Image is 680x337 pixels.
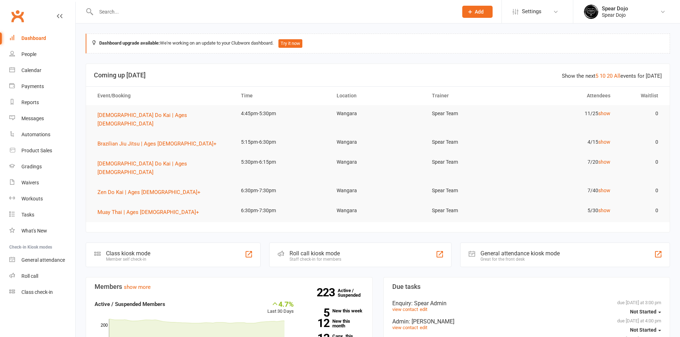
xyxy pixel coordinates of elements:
a: show [598,111,610,116]
a: Product Sales [9,143,75,159]
div: People [21,51,36,57]
a: 5New this week [304,308,364,313]
span: Not Started [630,309,656,315]
a: Dashboard [9,30,75,46]
a: 223Active / Suspended [338,283,369,303]
h3: Coming up [DATE] [94,72,662,79]
div: Staff check-in for members [289,257,341,262]
strong: Active / Suspended Members [95,301,165,307]
div: We're working on an update to your Clubworx dashboard. [86,34,670,53]
td: 0 [617,154,665,170]
span: Settings [522,4,542,20]
a: Automations [9,127,75,143]
td: Spear Team [425,134,521,150]
a: show [598,159,610,165]
a: Payments [9,78,75,95]
td: 4/15 [521,134,617,150]
div: What's New [21,228,47,234]
a: Roll call [9,268,75,284]
span: Add [475,9,484,15]
td: 0 [617,134,665,150]
button: Not Started [630,323,661,336]
td: 5/30 [521,202,617,219]
div: Roll call kiosk mode [289,250,341,257]
a: Reports [9,95,75,111]
a: What's New [9,223,75,239]
div: Workouts [21,196,43,201]
div: Payments [21,83,44,89]
div: Calendar [21,67,41,73]
span: Zen Do Kai | Ages [DEMOGRAPHIC_DATA]+ [97,189,201,195]
strong: 5 [304,307,329,318]
div: Spear Dojo [602,12,628,18]
div: Spear Dojo [602,5,628,12]
td: 5:15pm-6:30pm [235,134,330,150]
button: [DEMOGRAPHIC_DATA] Do Kai | Ages [DEMOGRAPHIC_DATA] [97,111,228,128]
a: edit [420,307,427,312]
td: Wangara [330,182,426,199]
td: Spear Team [425,182,521,199]
strong: Dashboard upgrade available: [99,40,160,46]
a: Gradings [9,159,75,175]
span: : Spear Admin [411,300,447,307]
button: Try it now [278,39,302,48]
td: Wangara [330,154,426,170]
div: 4.7% [267,300,294,308]
td: 11/25 [521,105,617,122]
a: Tasks [9,207,75,223]
a: view contact [392,307,418,312]
div: Class check-in [21,289,53,295]
th: Attendees [521,87,617,105]
td: Spear Team [425,105,521,122]
th: Trainer [425,87,521,105]
span: : [PERSON_NAME] [409,318,454,325]
td: Wangara [330,202,426,219]
div: Great for the front desk [480,257,560,262]
a: show [598,188,610,193]
td: Spear Team [425,202,521,219]
a: Workouts [9,191,75,207]
div: Automations [21,132,50,137]
div: Admin [392,318,661,325]
td: 0 [617,105,665,122]
div: Member self check-in [106,257,150,262]
a: show [598,139,610,145]
div: Waivers [21,180,39,185]
a: 10 [600,73,605,79]
h3: Due tasks [392,283,661,290]
a: Messages [9,111,75,127]
span: Not Started [630,327,656,333]
th: Waitlist [617,87,665,105]
span: Brazilian Jiu Jitsu | Ages [DEMOGRAPHIC_DATA]+ [97,141,217,147]
a: Clubworx [9,7,26,25]
td: 0 [617,202,665,219]
a: show more [124,284,151,290]
td: 6:30pm-7:30pm [235,182,330,199]
div: Dashboard [21,35,46,41]
h3: Members [95,283,364,290]
div: Messages [21,116,44,121]
div: Product Sales [21,148,52,153]
div: Last 30 Days [267,300,294,315]
th: Event/Booking [91,87,235,105]
td: Wangara [330,105,426,122]
input: Search... [94,7,453,17]
div: Roll call [21,273,38,279]
div: Class kiosk mode [106,250,150,257]
img: thumb_image1623745760.png [584,5,598,19]
th: Time [235,87,330,105]
a: Waivers [9,175,75,191]
div: General attendance kiosk mode [480,250,560,257]
span: [DEMOGRAPHIC_DATA] Do Kai | Ages [DEMOGRAPHIC_DATA] [97,160,187,175]
a: General attendance kiosk mode [9,252,75,268]
a: Class kiosk mode [9,284,75,300]
td: Spear Team [425,154,521,170]
td: 5:30pm-6:15pm [235,154,330,170]
strong: 223 [317,287,338,298]
a: 12New this month [304,319,364,328]
div: Reports [21,99,39,105]
button: Zen Do Kai | Ages [DEMOGRAPHIC_DATA]+ [97,188,206,196]
a: view contact [392,325,418,330]
a: Calendar [9,62,75,78]
td: 7/40 [521,182,617,199]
